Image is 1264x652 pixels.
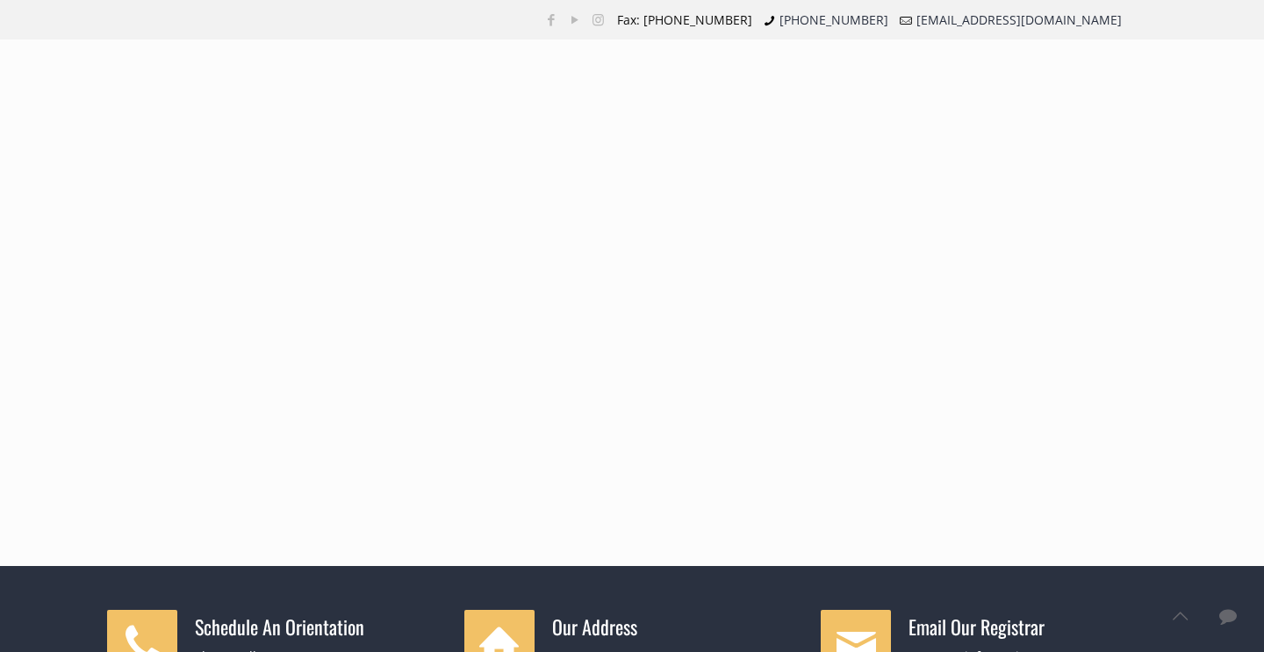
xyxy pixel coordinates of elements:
[1161,598,1198,634] a: Back to top icon
[589,11,607,28] a: Instagram icon
[565,11,584,28] a: YouTube icon
[761,11,779,28] i: phone
[552,614,801,639] h4: Our Address
[542,11,560,28] a: Facebook icon
[779,11,888,28] a: [PHONE_NUMBER]
[195,614,443,639] h4: Schedule An Orientation
[916,11,1122,28] a: [EMAIL_ADDRESS][DOMAIN_NAME]
[897,11,915,28] i: mail
[908,614,1157,639] h4: Email Our Registrar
